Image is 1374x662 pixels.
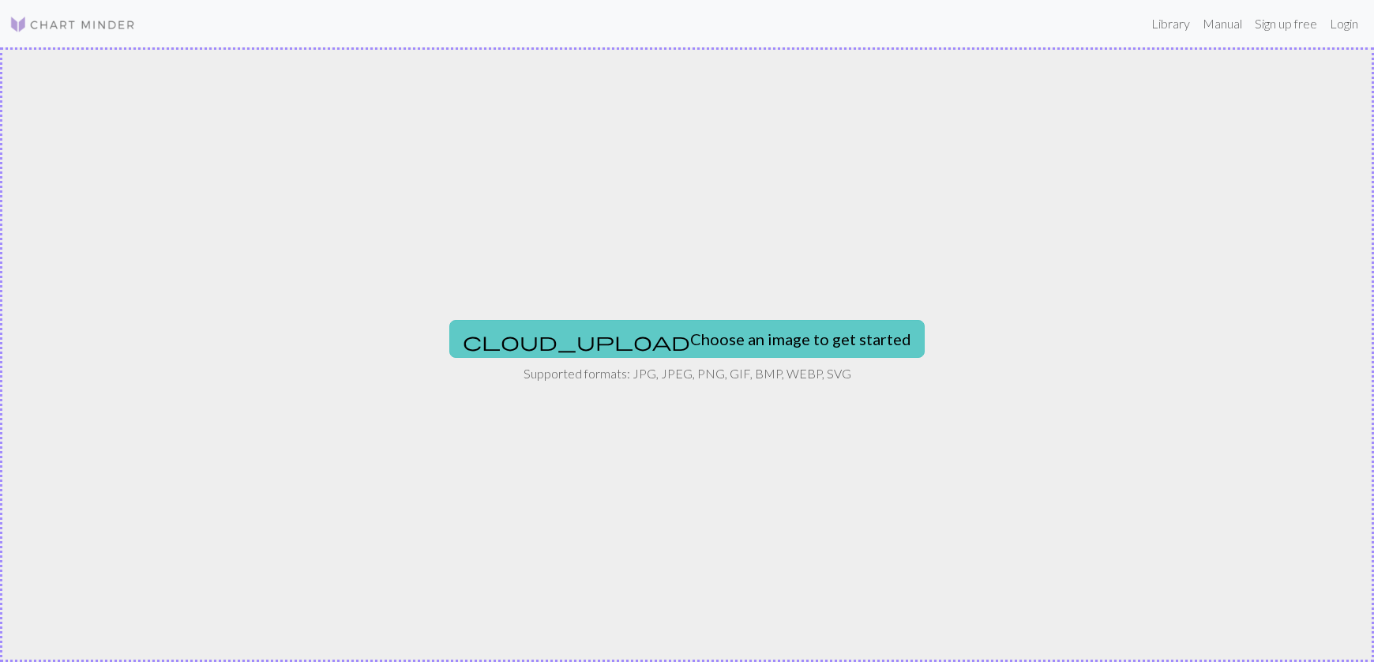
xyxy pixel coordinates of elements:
p: Supported formats: JPG, JPEG, PNG, GIF, BMP, WEBP, SVG [524,364,851,383]
a: Manual [1196,8,1248,39]
span: cloud_upload [463,330,690,352]
img: Logo [9,15,136,34]
a: Sign up free [1248,8,1323,39]
a: Library [1145,8,1196,39]
button: Choose an image to get started [449,320,925,358]
a: Login [1323,8,1365,39]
